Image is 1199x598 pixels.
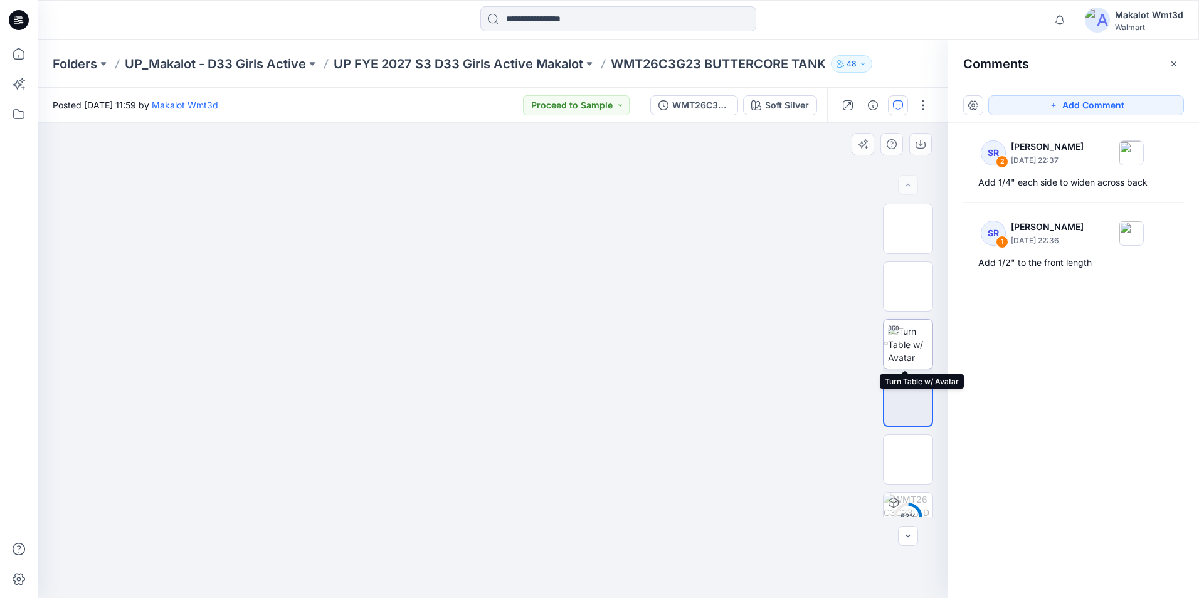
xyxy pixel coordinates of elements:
span: Posted [DATE] 11:59 by [53,98,218,112]
img: avatar [1085,8,1110,33]
p: WMT26C3G23 BUTTERCORE TANK [611,55,826,73]
button: 48 [831,55,872,73]
p: [DATE] 22:37 [1011,154,1084,167]
a: UP_Makalot - D33 Girls Active [125,55,306,73]
div: WMT26C3G23_ADM_BUTTERCORE TANK [672,98,730,112]
div: Makalot Wmt3d [1115,8,1183,23]
button: Soft Silver [743,95,817,115]
button: Details [863,95,883,115]
p: [DATE] 22:36 [1011,234,1084,247]
p: 48 [847,57,857,71]
div: 63 % [893,511,923,522]
div: Add 1/4" each side to widen across back [978,175,1169,190]
a: Makalot Wmt3d [152,100,218,110]
a: UP FYE 2027 S3 D33 Girls Active Makalot [334,55,583,73]
img: WMT26C3G23_ADM_BUTTERCORE TANK Soft Silver [884,493,932,542]
button: Add Comment [988,95,1184,115]
a: Folders [53,55,97,73]
img: Turn Table w/ Avatar [888,325,932,364]
button: WMT26C3G23_ADM_BUTTERCORE TANK [650,95,738,115]
div: SR [981,221,1006,246]
div: Soft Silver [765,98,809,112]
div: Add 1/2" to the front length [978,255,1169,270]
div: SR [981,140,1006,165]
div: 1 [996,236,1008,248]
p: [PERSON_NAME] [1011,139,1084,154]
div: Walmart [1115,23,1183,32]
h2: Comments [963,56,1029,71]
p: [PERSON_NAME] [1011,219,1084,234]
div: 2 [996,155,1008,168]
